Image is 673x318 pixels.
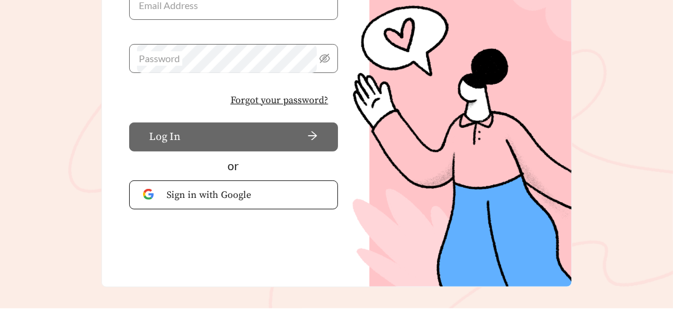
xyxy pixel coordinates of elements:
[167,188,324,202] span: Sign in with Google
[129,157,338,175] div: or
[231,93,328,107] span: Forgot your password?
[221,87,338,113] button: Forgot your password?
[129,180,338,209] button: Sign in with Google
[129,122,338,151] button: Log Inarrow-right
[319,53,330,64] span: eye-invisible
[143,189,157,200] img: Google Authentication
